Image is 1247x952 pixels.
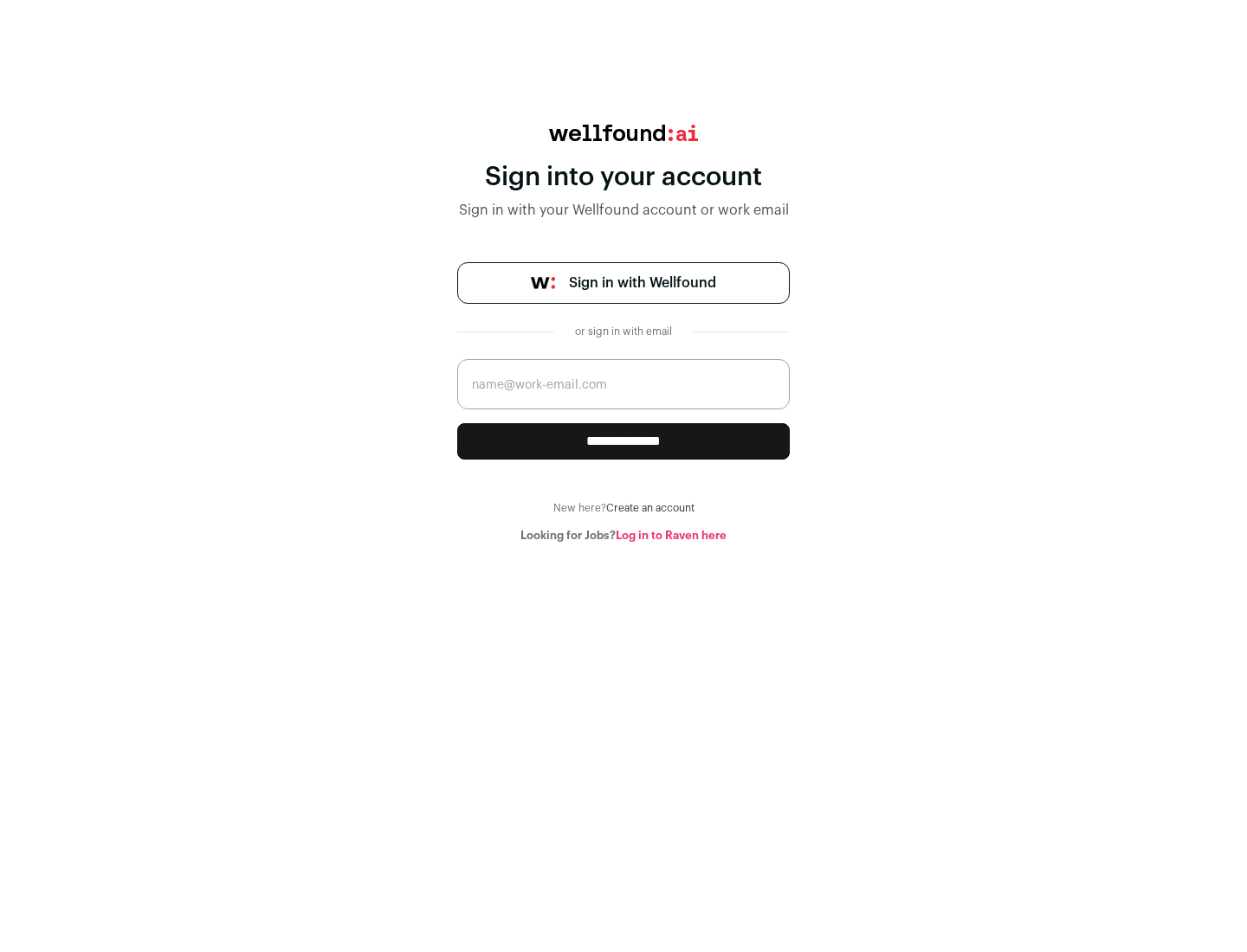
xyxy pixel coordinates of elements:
[568,325,679,338] div: or sign in with email
[531,277,555,289] img: wellfound-symbol-flush-black-fb3c872781a75f747ccb3a119075da62bfe97bd399995f84a933054e44a575c4.png
[457,501,790,515] div: New here?
[457,200,790,221] div: Sign in with your Wellfound account or work email
[606,503,695,513] a: Create an account
[616,530,727,541] a: Log in to Raven here
[457,262,790,304] a: Sign in with Wellfound
[457,162,790,193] div: Sign into your account
[457,529,790,543] div: Looking for Jobs?
[457,359,790,409] input: name@work-email.com
[569,273,716,293] span: Sign in with Wellfound
[549,125,698,141] img: wellfound:ai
